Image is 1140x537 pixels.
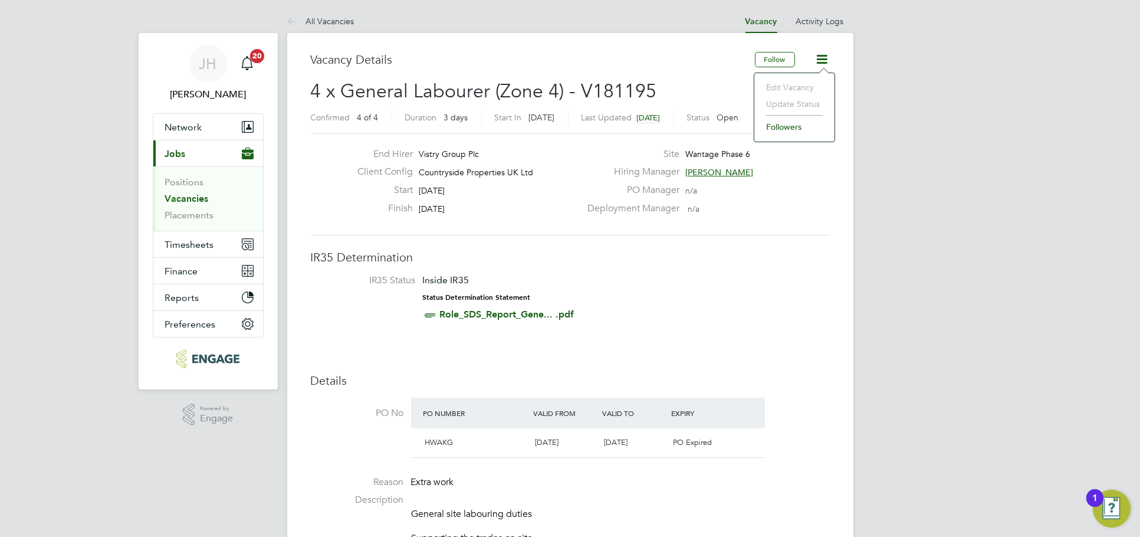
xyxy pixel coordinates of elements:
[745,17,777,27] a: Vacancy
[535,437,558,447] span: [DATE]
[423,293,531,302] strong: Status Determination Statement
[673,437,712,447] span: PO Expired
[153,258,263,284] button: Finance
[760,119,829,135] li: Followers
[199,56,217,71] span: JH
[200,404,233,414] span: Powered by
[580,184,679,197] label: PO Manager
[599,402,668,424] div: Valid To
[200,414,233,424] span: Engage
[311,476,404,489] label: Reason
[530,402,599,424] div: Valid From
[440,309,574,320] a: Role_SDS_Report_Gene... .pdf
[687,112,710,123] label: Status
[153,166,263,231] div: Jobs
[153,45,264,101] a: JH[PERSON_NAME]
[311,52,755,67] h3: Vacancy Details
[153,349,264,368] a: Go to home page
[153,87,264,101] span: Jess Hogan
[580,166,679,178] label: Hiring Manager
[348,184,413,197] label: Start
[419,204,445,214] span: [DATE]
[165,319,216,330] span: Preferences
[153,284,263,310] button: Reports
[311,250,830,265] h3: IR35 Determination
[153,231,263,257] button: Timesheets
[717,112,739,123] span: Open
[688,204,699,214] span: n/a
[419,185,445,196] span: [DATE]
[1093,490,1131,528] button: Open Resource Center, 1 new notification
[165,148,186,159] span: Jobs
[604,437,628,447] span: [DATE]
[153,311,263,337] button: Preferences
[444,112,468,123] span: 3 days
[412,508,830,520] p: General site labouring duties
[183,404,233,426] a: Powered byEngage
[176,349,239,368] img: pcrnet-logo-retina.png
[348,148,413,161] label: End Hirer
[165,292,199,303] span: Reports
[760,96,829,112] li: Update Status
[311,407,404,420] label: PO No
[423,274,469,286] span: Inside IR35
[685,149,750,159] span: Wantage Phase 6
[495,112,522,123] label: Start In
[637,113,661,123] span: [DATE]
[411,476,454,488] span: Extra work
[165,209,214,221] a: Placements
[165,176,204,188] a: Positions
[580,202,679,215] label: Deployment Manager
[153,114,263,140] button: Network
[425,437,454,447] span: HWAKG
[685,185,697,196] span: n/a
[165,193,209,204] a: Vacancies
[165,122,202,133] span: Network
[165,266,198,277] span: Finance
[311,112,350,123] label: Confirmed
[348,202,413,215] label: Finish
[323,274,416,287] label: IR35 Status
[311,373,830,388] h3: Details
[755,52,795,67] button: Follow
[287,16,354,27] a: All Vacancies
[405,112,437,123] label: Duration
[580,148,679,161] label: Site
[357,112,379,123] span: 4 of 4
[165,239,214,250] span: Timesheets
[760,79,829,96] li: Edit Vacancy
[250,49,264,63] span: 20
[139,33,278,389] nav: Main navigation
[796,16,844,27] a: Activity Logs
[529,112,555,123] span: [DATE]
[420,402,531,424] div: PO Number
[668,402,737,424] div: Expiry
[153,140,263,166] button: Jobs
[1092,498,1098,513] div: 1
[311,80,657,103] span: 4 x General Labourer (Zone 4) - V181195
[419,167,533,178] span: Countryside Properties UK Ltd
[348,166,413,178] label: Client Config
[235,45,259,83] a: 20
[311,494,404,506] label: Description
[685,167,753,178] span: [PERSON_NAME]
[419,149,479,159] span: Vistry Group Plc
[582,112,632,123] label: Last Updated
